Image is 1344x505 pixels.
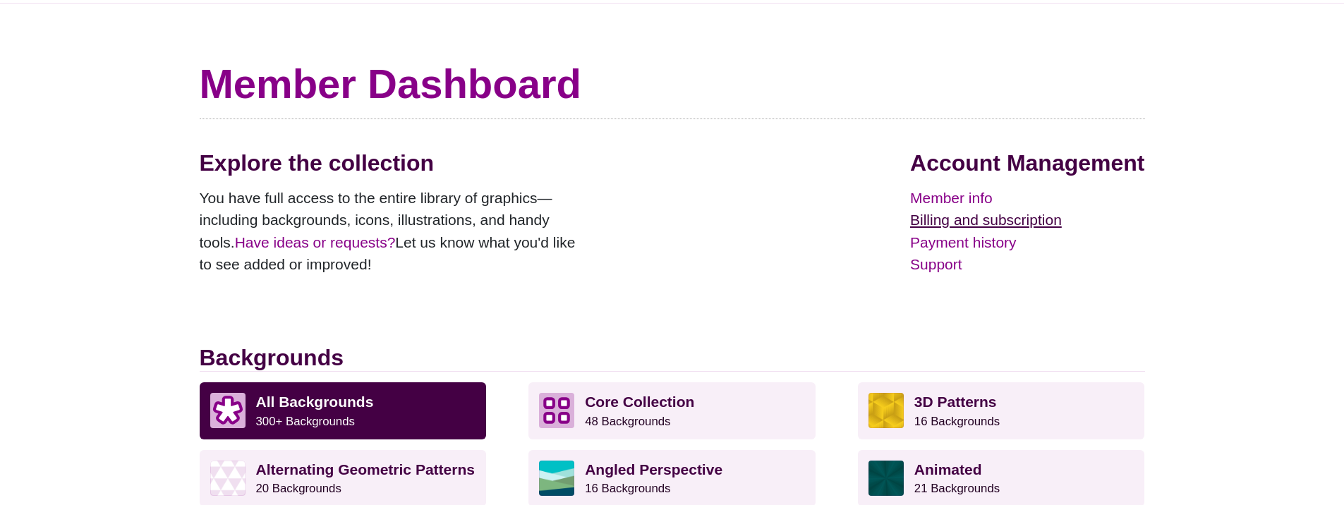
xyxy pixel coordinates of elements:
a: Billing and subscription [910,209,1144,231]
strong: 3D Patterns [914,394,997,410]
strong: Angled Perspective [585,461,722,477]
strong: All Backgrounds [256,394,374,410]
p: You have full access to the entire library of graphics—including backgrounds, icons, illustration... [200,187,588,276]
small: 16 Backgrounds [585,482,670,495]
small: 20 Backgrounds [256,482,341,495]
small: 300+ Backgrounds [256,415,355,428]
h2: Explore the collection [200,150,588,176]
h1: Member Dashboard [200,59,1145,109]
img: fancy golden cube pattern [868,393,904,428]
strong: Animated [914,461,982,477]
a: Payment history [910,231,1144,254]
a: Support [910,253,1144,276]
small: 16 Backgrounds [914,415,1000,428]
a: 3D Patterns16 Backgrounds [858,382,1145,439]
small: 21 Backgrounds [914,482,1000,495]
strong: Core Collection [585,394,694,410]
h2: Backgrounds [200,344,1145,372]
img: green rave light effect animated background [868,461,904,496]
h2: Account Management [910,150,1144,176]
a: Have ideas or requests? [235,234,396,250]
a: Core Collection 48 Backgrounds [528,382,816,439]
img: abstract landscape with sky mountains and water [539,461,574,496]
img: light purple and white alternating triangle pattern [210,461,246,496]
a: Member info [910,187,1144,209]
small: 48 Backgrounds [585,415,670,428]
strong: Alternating Geometric Patterns [256,461,475,477]
a: All Backgrounds 300+ Backgrounds [200,382,487,439]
